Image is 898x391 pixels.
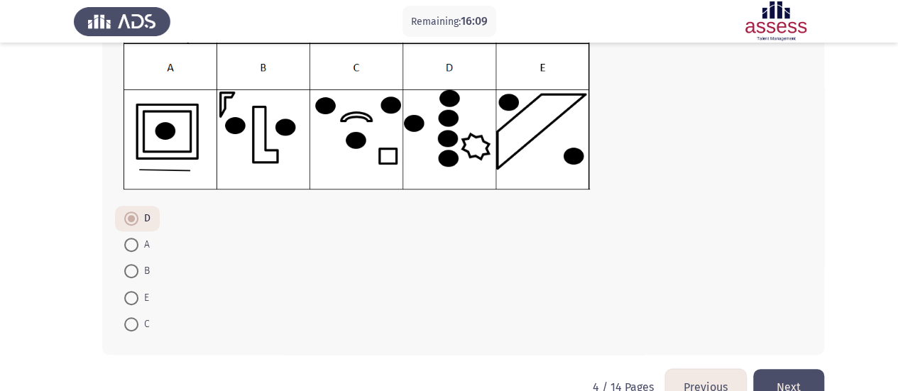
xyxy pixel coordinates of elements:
[138,263,150,280] span: B
[138,316,150,333] span: C
[74,1,170,41] img: Assess Talent Management logo
[138,210,150,227] span: D
[124,41,590,189] img: UkFYYV8wOTRfQi5wbmcxNjkxMzMzNDQ3OTcw.png
[461,14,488,28] span: 16:09
[138,290,149,307] span: E
[728,1,824,41] img: Assessment logo of ASSESS Focus 4 Module Assessment (EN/AR) (Advanced - IB)
[411,13,488,31] p: Remaining:
[138,236,150,253] span: A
